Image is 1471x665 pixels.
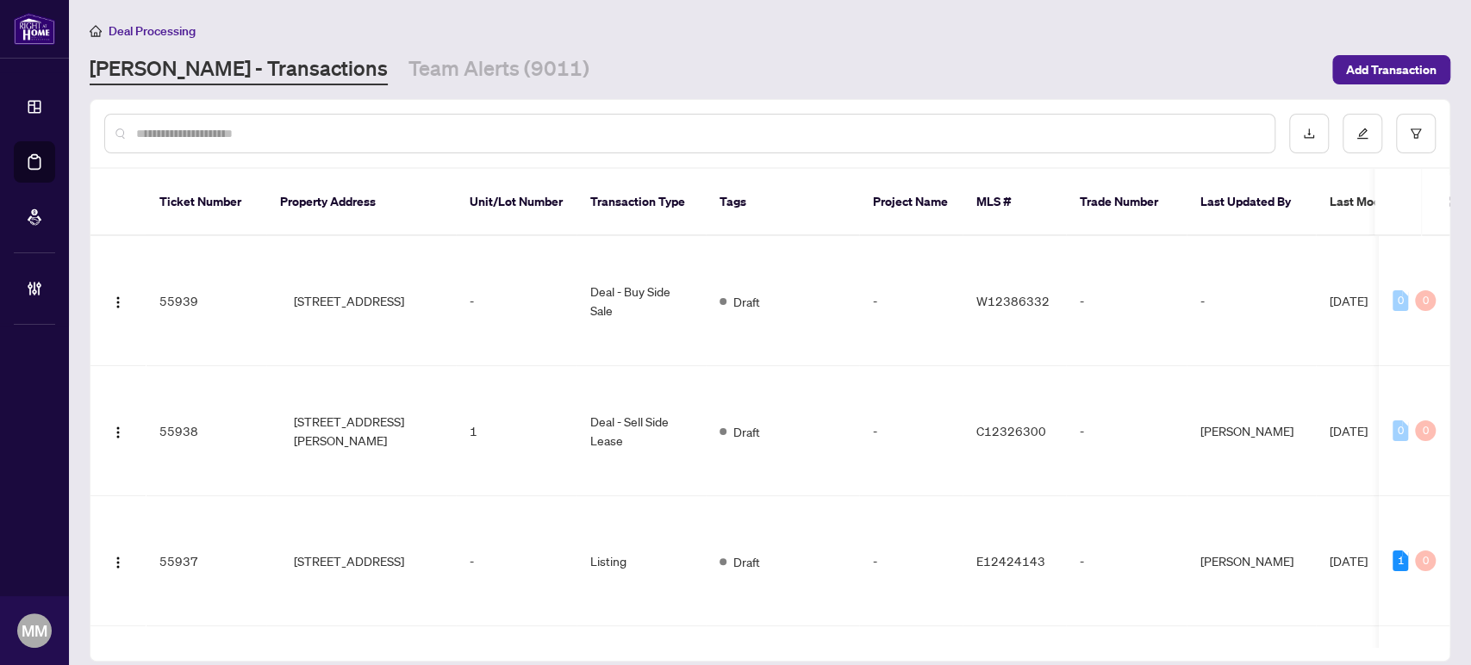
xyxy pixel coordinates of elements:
[1343,114,1382,153] button: edit
[111,295,125,309] img: Logo
[1356,127,1368,140] span: edit
[456,496,577,626] td: -
[1415,420,1436,441] div: 0
[90,54,388,85] a: [PERSON_NAME] - Transactions
[1187,236,1316,366] td: -
[104,417,132,444] button: Logo
[22,618,47,643] span: MM
[146,366,266,496] td: 55938
[1289,114,1329,153] button: download
[976,553,1045,569] span: E12424143
[577,366,706,496] td: Deal - Sell Side Lease
[577,169,706,236] th: Transaction Type
[456,169,577,236] th: Unit/Lot Number
[1330,553,1368,569] span: [DATE]
[1303,127,1315,140] span: download
[111,426,125,439] img: Logo
[1316,169,1471,236] th: Last Modified Date
[1415,550,1436,571] div: 0
[963,169,1066,236] th: MLS #
[1346,56,1437,84] span: Add Transaction
[456,366,577,496] td: 1
[146,496,266,626] td: 55937
[294,551,404,570] span: [STREET_ADDRESS]
[859,236,963,366] td: -
[577,496,706,626] td: Listing
[109,23,196,39] span: Deal Processing
[1393,290,1408,311] div: 0
[1402,605,1454,656] button: Open asap
[1393,550,1408,571] div: 1
[90,25,102,37] span: home
[456,236,577,366] td: -
[1330,293,1368,308] span: [DATE]
[1066,366,1187,496] td: -
[1066,236,1187,366] td: -
[294,291,404,310] span: [STREET_ADDRESS]
[14,13,55,45] img: logo
[1187,169,1316,236] th: Last Updated By
[1187,496,1316,626] td: [PERSON_NAME]
[577,236,706,366] td: Deal - Buy Side Sale
[146,236,266,366] td: 55939
[733,552,760,571] span: Draft
[294,412,442,450] span: [STREET_ADDRESS][PERSON_NAME]
[733,422,760,441] span: Draft
[146,169,266,236] th: Ticket Number
[266,169,456,236] th: Property Address
[1393,420,1408,441] div: 0
[408,54,589,85] a: Team Alerts (9011)
[733,292,760,311] span: Draft
[1187,366,1316,496] td: [PERSON_NAME]
[1410,127,1422,140] span: filter
[859,169,963,236] th: Project Name
[111,556,125,569] img: Logo
[1066,496,1187,626] td: -
[859,496,963,626] td: -
[1066,169,1187,236] th: Trade Number
[1396,114,1436,153] button: filter
[104,287,132,314] button: Logo
[1330,423,1368,438] span: [DATE]
[1330,192,1435,211] span: Last Modified Date
[976,423,1046,438] span: C12326300
[706,169,859,236] th: Tags
[1415,290,1436,311] div: 0
[1332,55,1450,84] button: Add Transaction
[859,366,963,496] td: -
[104,547,132,575] button: Logo
[976,293,1050,308] span: W12386332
